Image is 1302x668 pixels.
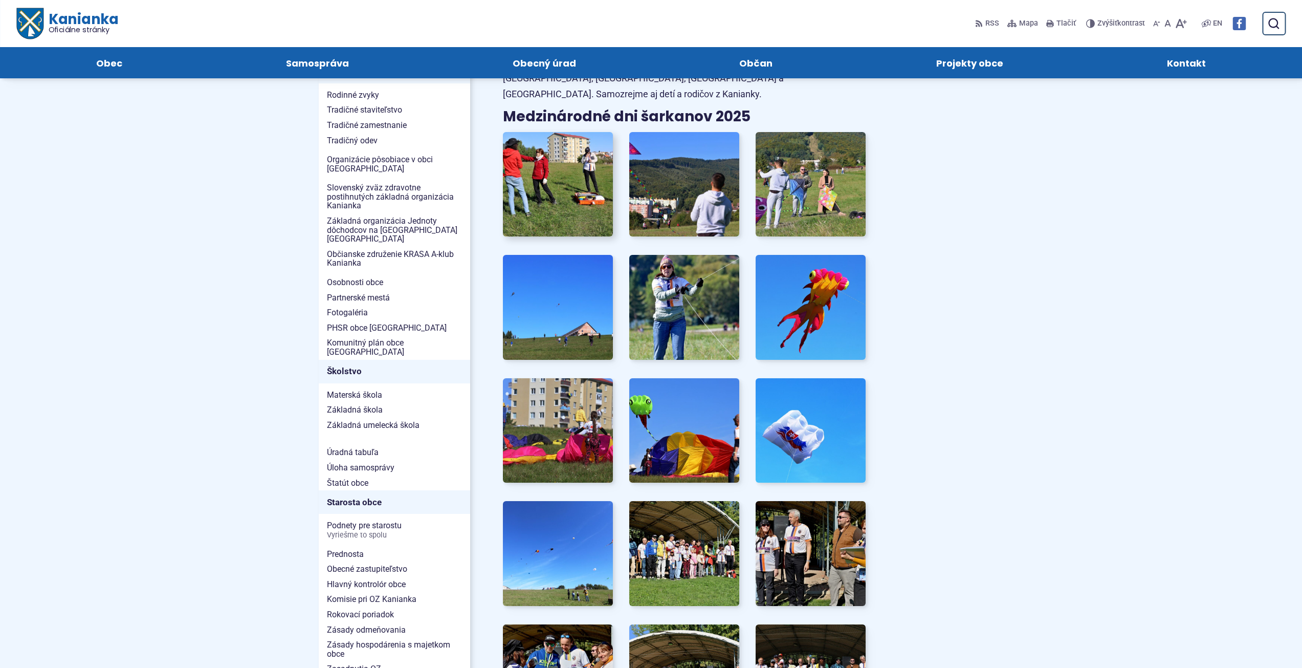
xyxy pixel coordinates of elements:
[503,378,613,483] img: Medzinárodné dni šarkanov 2025 7
[319,118,470,133] a: Tradičné zamestnanie
[16,8,43,39] img: Prejsť na domovskú stránku
[327,213,462,247] span: Základná organizácia Jednoty dôchodcov na [GEOGRAPHIC_DATA] [GEOGRAPHIC_DATA]
[327,247,462,271] span: Občianske združenie KRASA A-klub Kanianka
[327,577,462,592] span: Hlavný kontrolór obce
[327,562,462,577] span: Obecné zastupiteľstvo
[319,637,470,661] a: Zásady hospodárenia s majetkom obce
[327,275,462,290] span: Osobnosti obce
[319,88,470,103] a: Rodinné zvyky
[629,255,739,360] a: Otvoriť obrázok v popupe.
[441,47,648,78] a: Obecný úrad
[629,132,739,237] a: Otvoriť obrázok v popupe.
[319,547,470,562] a: Prednosta
[756,501,866,606] img: Medzinárodné dni šarkanov 2025 12
[756,255,866,360] a: Otvoriť obrázok v popupe.
[1044,13,1078,34] button: Tlačiť
[629,378,739,483] a: Otvoriť obrázok v popupe.
[1019,17,1038,30] span: Mapa
[16,8,118,39] a: Logo Kanianka, prejsť na domovskú stránku.
[319,275,470,290] a: Osobnosti obce
[319,360,470,383] a: Školstvo
[936,47,1003,78] span: Projekty obce
[1095,47,1277,78] a: Kontakt
[327,387,462,403] span: Materská škola
[327,290,462,306] span: Partnerské mestá
[319,622,470,638] a: Zásady odmeňovania
[319,418,470,433] a: Základná umelecká škola
[1167,47,1206,78] span: Kontakt
[319,180,470,213] a: Slovenský zväz zdravotne postihnutých základná organizácia Kanianka
[1211,17,1224,30] a: EN
[327,445,462,460] span: Úradná tabuľa
[756,501,866,606] a: Otvoriť obrázok v popupe.
[214,47,421,78] a: Samospráva
[319,320,470,336] a: PHSR obce [GEOGRAPHIC_DATA]
[1005,13,1040,34] a: Mapa
[327,476,462,491] span: Štatút obce
[286,47,349,78] span: Samospráva
[1097,19,1145,28] span: kontrast
[327,72,462,80] span: Časová os
[497,127,619,242] img: Medzinárodné dni šarkanov 2025 1
[327,494,462,510] span: Starosta obce
[327,152,462,176] span: Organizácie pôsobiace v obci [GEOGRAPHIC_DATA]
[319,607,470,622] a: Rokovací poriadok
[503,109,866,125] h3: Medzinárodné dni šarkanov 2025
[319,305,470,320] a: Fotogaléria
[327,320,462,336] span: PHSR obce [GEOGRAPHIC_DATA]
[629,378,739,483] img: Medzinárodné dni šarkanov 2025 8
[668,47,845,78] a: Občan
[319,445,470,460] a: Úradná tabuľa
[985,17,999,30] span: RSS
[327,547,462,562] span: Prednosta
[25,47,194,78] a: Obec
[327,180,462,213] span: Slovenský zväz zdravotne postihnutých základná organizácia Kanianka
[327,118,462,133] span: Tradičné zamestnanie
[1097,19,1117,28] span: Zvýšiť
[503,255,613,360] a: Otvoriť obrázok v popupe.
[319,476,470,491] a: Štatút obce
[327,622,462,638] span: Zásady odmeňovania
[319,490,470,514] a: Starosta obce
[319,592,470,607] a: Komisie pri OZ Kanianka
[327,402,462,418] span: Základná škola
[327,637,462,661] span: Zásady hospodárenia s majetkom obce
[756,378,866,483] img: Medzinárodné dni šarkanov 2025 9
[43,12,118,34] span: Kanianka
[865,47,1075,78] a: Projekty obce
[319,562,470,577] a: Obecné zastupiteľstvo
[319,152,470,176] a: Organizácie pôsobiace v obci [GEOGRAPHIC_DATA]
[503,132,613,237] a: Otvoriť obrázok v popupe.
[319,213,470,247] a: Základná organizácia Jednoty dôchodcov na [GEOGRAPHIC_DATA] [GEOGRAPHIC_DATA]
[513,47,576,78] span: Obecný úrad
[629,501,739,606] img: Medzinárodné dni šarkanov 2025 11
[1151,13,1162,34] button: Zmenšiť veľkosť písma
[756,255,866,360] img: Medzinárodné dni šarkanov 2025 6
[1056,19,1076,28] span: Tlačiť
[319,518,470,542] a: Podnety pre starostuVyriešme to spolu
[319,387,470,403] a: Materská škola
[629,501,739,606] a: Otvoriť obrázok v popupe.
[503,378,613,483] a: Otvoriť obrázok v popupe.
[327,88,462,103] span: Rodinné zvyky
[629,255,739,360] img: Medzinárodné dni šarkanov 2025 5
[327,363,462,379] span: Školstvo
[319,133,470,148] a: Tradičný odev
[96,47,122,78] span: Obec
[1162,13,1173,34] button: Nastaviť pôvodnú veľkosť písma
[1086,13,1147,34] button: Zvýšiťkontrast
[756,378,866,483] a: Otvoriť obrázok v popupe.
[319,577,470,592] a: Hlavný kontrolór obce
[975,13,1001,34] a: RSS
[327,607,462,622] span: Rokovací poriadok
[1173,13,1189,34] button: Zväčšiť veľkosť písma
[319,335,470,359] a: Komunitný plán obce [GEOGRAPHIC_DATA]
[327,335,462,359] span: Komunitný plán obce [GEOGRAPHIC_DATA]
[327,133,462,148] span: Tradičný odev
[503,501,613,606] a: Otvoriť obrázok v popupe.
[327,305,462,320] span: Fotogaléria
[327,518,462,542] span: Podnety pre starostu
[319,460,470,476] a: Úloha samosprávy
[1213,17,1222,30] span: EN
[319,247,470,271] a: Občianske združenie KRASA A-klub Kanianka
